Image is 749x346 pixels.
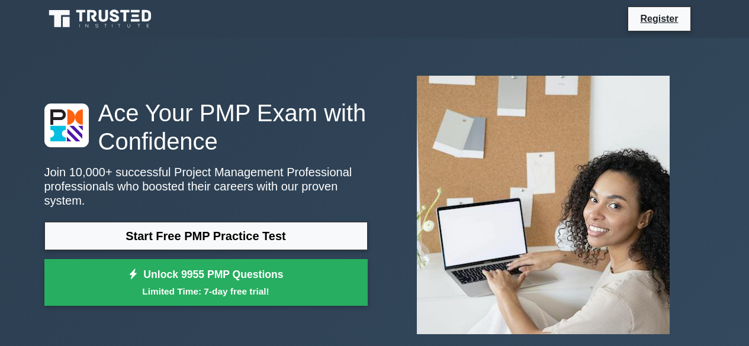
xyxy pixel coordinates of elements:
[44,259,368,306] a: Unlock 9955 PMP QuestionsLimited Time: 7-day free trial!
[44,165,368,208] p: Join 10,000+ successful Project Management Professional professionals who boosted their careers w...
[633,11,685,26] a: Register
[44,99,368,156] h1: Ace Your PMP Exam with Confidence
[59,284,353,298] small: Limited Time: 7-day free trial!
[44,222,368,250] a: Start Free PMP Practice Test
